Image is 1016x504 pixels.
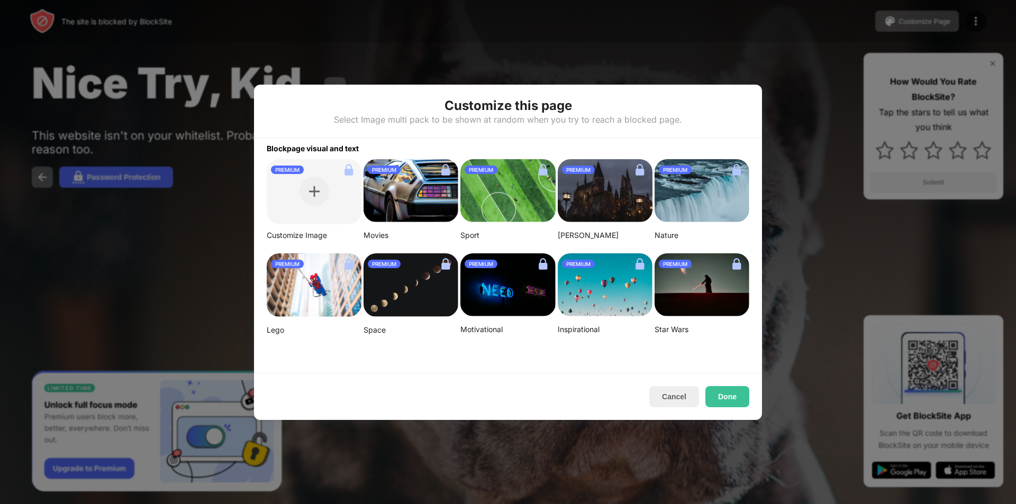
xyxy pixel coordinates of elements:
[364,325,458,335] div: Space
[271,260,304,268] div: PREMIUM
[659,260,692,268] div: PREMIUM
[534,161,551,178] img: lock.svg
[309,186,320,197] img: plus.svg
[364,253,458,317] img: linda-xu-KsomZsgjLSA-unsplash.png
[558,325,652,334] div: Inspirational
[728,161,745,178] img: lock.svg
[340,161,357,178] img: lock.svg
[460,159,555,223] img: jeff-wang-p2y4T4bFws4-unsplash-small.png
[558,253,652,317] img: ian-dooley-DuBNA1QMpPA-unsplash-small.png
[460,325,555,334] div: Motivational
[437,161,454,178] img: lock.svg
[655,325,749,334] div: Star Wars
[460,253,555,317] img: alexis-fauvet-qfWf9Muwp-c-unsplash-small.png
[705,386,749,407] button: Done
[649,386,699,407] button: Cancel
[271,166,304,174] div: PREMIUM
[460,231,555,240] div: Sport
[534,255,551,272] img: lock.svg
[340,255,357,272] img: lock.svg
[267,253,361,317] img: mehdi-messrro-gIpJwuHVwt0-unsplash-small.png
[631,255,648,272] img: lock.svg
[631,161,648,178] img: lock.svg
[655,159,749,223] img: aditya-chinchure-LtHTe32r_nA-unsplash.png
[562,260,595,268] div: PREMIUM
[562,166,595,174] div: PREMIUM
[334,114,682,125] div: Select Image multi pack to be shown at random when you try to reach a blocked page.
[558,231,652,240] div: [PERSON_NAME]
[267,231,361,240] div: Customize Image
[444,97,572,114] div: Customize this page
[728,255,745,272] img: lock.svg
[465,166,497,174] div: PREMIUM
[659,166,692,174] div: PREMIUM
[655,231,749,240] div: Nature
[558,159,652,223] img: aditya-vyas-5qUJfO4NU4o-unsplash-small.png
[368,260,401,268] div: PREMIUM
[364,231,458,240] div: Movies
[368,166,401,174] div: PREMIUM
[254,138,762,153] div: Blockpage visual and text
[267,325,361,335] div: Lego
[655,253,749,317] img: image-22-small.png
[465,260,497,268] div: PREMIUM
[437,255,454,272] img: lock.svg
[364,159,458,223] img: image-26.png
